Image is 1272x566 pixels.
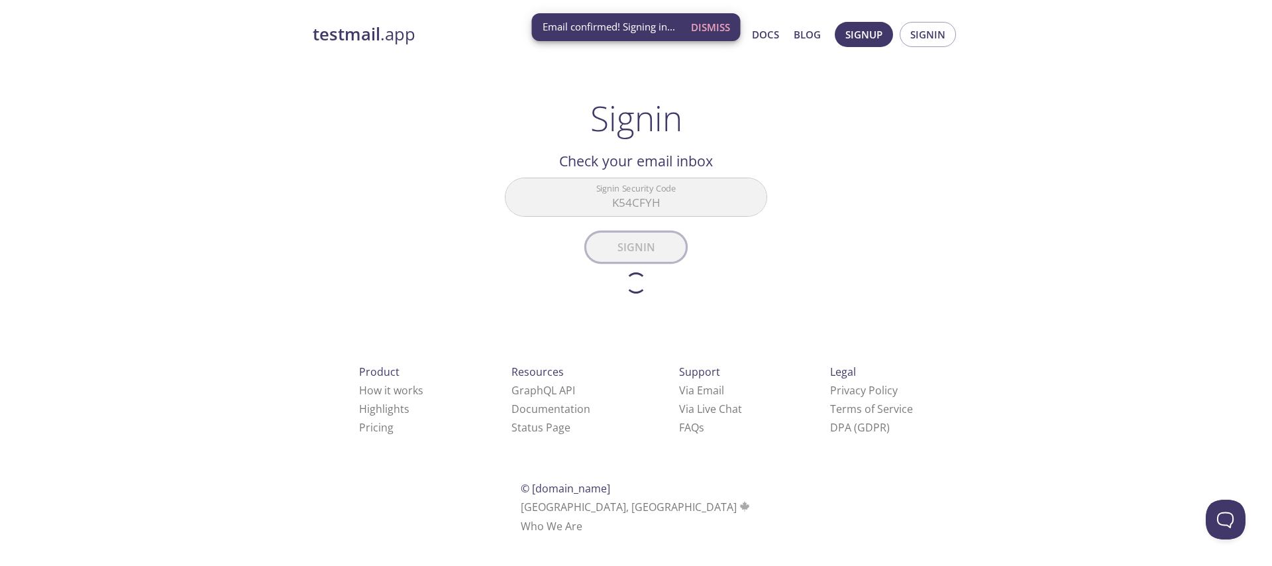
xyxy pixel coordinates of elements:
button: Signup [835,22,893,47]
span: Legal [830,365,856,379]
a: Pricing [359,420,394,435]
span: Support [679,365,720,379]
span: © [DOMAIN_NAME] [521,481,610,496]
span: Resources [511,365,564,379]
a: Via Email [679,383,724,398]
span: Email confirmed! Signing in... [543,20,675,34]
a: GraphQL API [511,383,575,398]
a: Status Page [511,420,570,435]
iframe: Help Scout Beacon - Open [1206,500,1245,539]
button: Signin [900,22,956,47]
a: FAQ [679,420,704,435]
a: Documentation [511,402,590,416]
span: Dismiss [691,19,730,36]
a: Privacy Policy [830,383,898,398]
span: Product [359,365,399,379]
a: Via Live Chat [679,402,742,416]
span: Signin [910,26,945,43]
span: s [699,420,704,435]
span: [GEOGRAPHIC_DATA], [GEOGRAPHIC_DATA] [521,500,752,514]
a: testmail.app [313,23,624,46]
h1: Signin [590,98,682,138]
span: Signup [845,26,882,43]
button: Dismiss [686,15,735,40]
strong: testmail [313,23,380,46]
h2: Check your email inbox [505,150,767,172]
a: DPA (GDPR) [830,420,890,435]
a: Blog [794,26,821,43]
a: Who We Are [521,519,582,534]
a: How it works [359,383,423,398]
a: Highlights [359,402,409,416]
a: Docs [752,26,779,43]
a: Terms of Service [830,402,913,416]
